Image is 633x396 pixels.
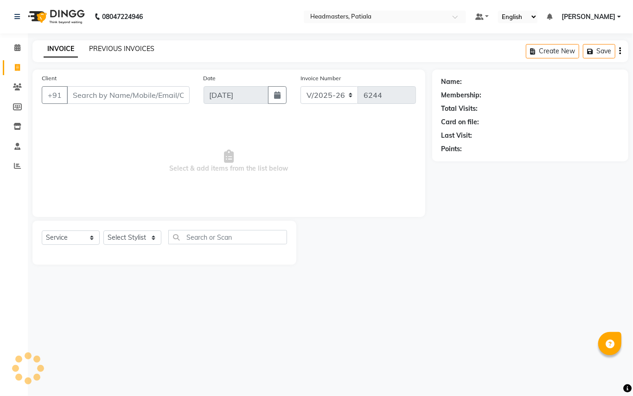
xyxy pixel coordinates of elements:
[24,4,87,30] img: logo
[42,115,416,208] span: Select & add items from the list below
[583,44,615,58] button: Save
[102,4,143,30] b: 08047224946
[42,86,68,104] button: +91
[301,74,341,83] label: Invoice Number
[441,131,473,141] div: Last Visit:
[44,41,78,57] a: INVOICE
[441,144,462,154] div: Points:
[441,104,478,114] div: Total Visits:
[67,86,190,104] input: Search by Name/Mobile/Email/Code
[526,44,579,58] button: Create New
[441,90,482,100] div: Membership:
[441,117,480,127] div: Card on file:
[168,230,287,244] input: Search or Scan
[204,74,216,83] label: Date
[89,45,154,53] a: PREVIOUS INVOICES
[441,77,462,87] div: Name:
[42,74,57,83] label: Client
